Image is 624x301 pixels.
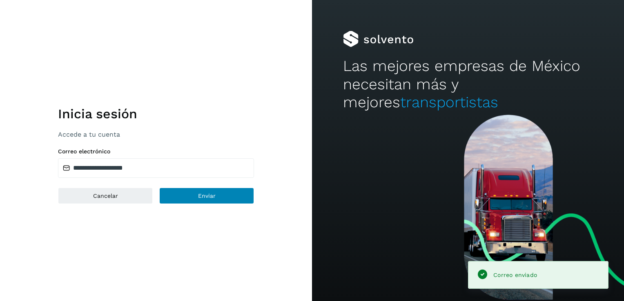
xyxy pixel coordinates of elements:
button: Enviar [159,188,254,204]
h2: Las mejores empresas de México necesitan más y mejores [343,57,593,111]
span: transportistas [400,93,498,111]
span: Enviar [198,193,216,199]
p: Accede a tu cuenta [58,131,254,138]
button: Cancelar [58,188,153,204]
span: Cancelar [93,193,118,199]
h1: Inicia sesión [58,106,254,122]
label: Correo electrónico [58,148,254,155]
span: Correo enviado [493,272,537,278]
